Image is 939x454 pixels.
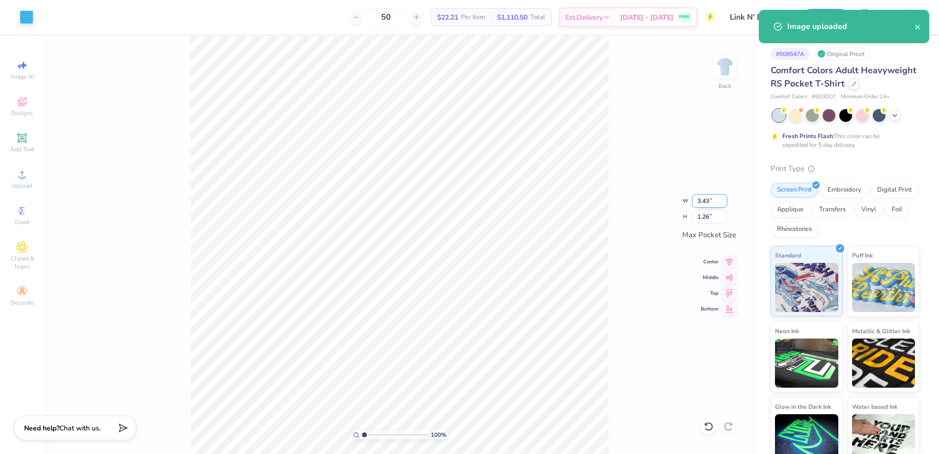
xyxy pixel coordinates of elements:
span: Chat with us. [59,424,101,433]
img: Back [715,57,735,77]
span: # 6030CC [812,93,836,101]
span: $1,110.50 [497,12,527,23]
div: Embroidery [821,183,868,198]
span: Clipart & logos [5,255,39,270]
input: – – [367,8,405,26]
span: Center [701,258,718,265]
span: Water based Ink [852,401,897,412]
img: Metallic & Glitter Ink [852,339,915,388]
div: This color can be expedited for 5 day delivery. [782,132,903,149]
img: Neon Ink [775,339,838,388]
span: FREE [679,14,690,21]
span: Greek [15,218,30,226]
span: Minimum Order: 24 + [841,93,890,101]
div: Back [718,82,731,90]
div: Digital Print [871,183,918,198]
div: Transfers [813,202,852,217]
div: Original Proof [815,48,870,60]
span: Upload [12,182,32,190]
span: Est. Delivery [565,12,603,23]
span: Decorate [10,299,34,307]
div: Rhinestones [771,222,818,237]
img: Standard [775,263,838,312]
span: Puff Ink [852,250,873,260]
span: Designs [11,109,33,117]
span: 100 % [431,430,446,439]
div: Print Type [771,163,919,174]
span: $22.21 [437,12,458,23]
span: Comfort Colors Adult Heavyweight RS Pocket T-Shirt [771,64,916,89]
span: Add Text [10,145,34,153]
span: Comfort Colors [771,93,807,101]
span: Top [701,290,718,297]
button: close [914,21,921,32]
span: Metallic & Glitter Ink [852,326,910,336]
div: Foil [885,202,909,217]
span: Total [530,12,545,23]
span: Standard [775,250,801,260]
span: [DATE] - [DATE] [620,12,673,23]
span: Neon Ink [775,326,799,336]
img: Puff Ink [852,263,915,312]
span: Glow in the Dark Ink [775,401,831,412]
div: Screen Print [771,183,818,198]
div: Vinyl [855,202,883,217]
strong: Fresh Prints Flash: [782,132,834,140]
span: Per Item [461,12,485,23]
span: Middle [701,274,718,281]
div: Applique [771,202,810,217]
input: Untitled Design [722,7,795,27]
span: Bottom [701,306,718,312]
strong: Need help? [24,424,59,433]
div: # 508547A [771,48,810,60]
div: Image uploaded [787,21,914,32]
span: Image AI [11,73,34,81]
